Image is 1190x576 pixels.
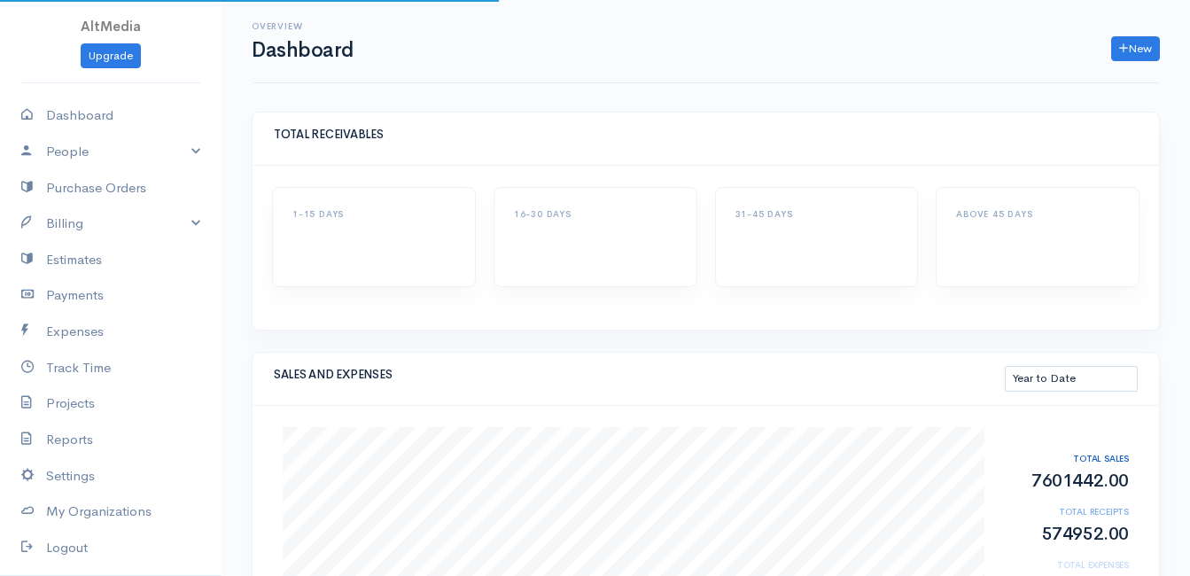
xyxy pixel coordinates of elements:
h5: TOTAL RECEIVABLES [274,128,1138,141]
h6: TOTAL RECEIPTS [1003,507,1130,517]
h6: 16-30 DAYS [514,209,677,219]
h2: 574952.00 [1003,525,1130,544]
h2: 7601442.00 [1003,471,1130,491]
h5: SALES AND EXPENSES [274,369,1005,381]
span: AltMedia [81,18,141,35]
h1: Dashboard [252,39,354,61]
h6: ABOVE 45 DAYS [956,209,1119,219]
h6: 1-15 DAYS [292,209,455,219]
h6: Overview [252,21,354,31]
a: New [1111,36,1160,62]
h6: TOTAL SALES [1003,454,1130,463]
h6: TOTAL EXPENSES [1003,560,1130,570]
a: Upgrade [81,43,141,69]
h6: 31-45 DAYS [735,209,898,219]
